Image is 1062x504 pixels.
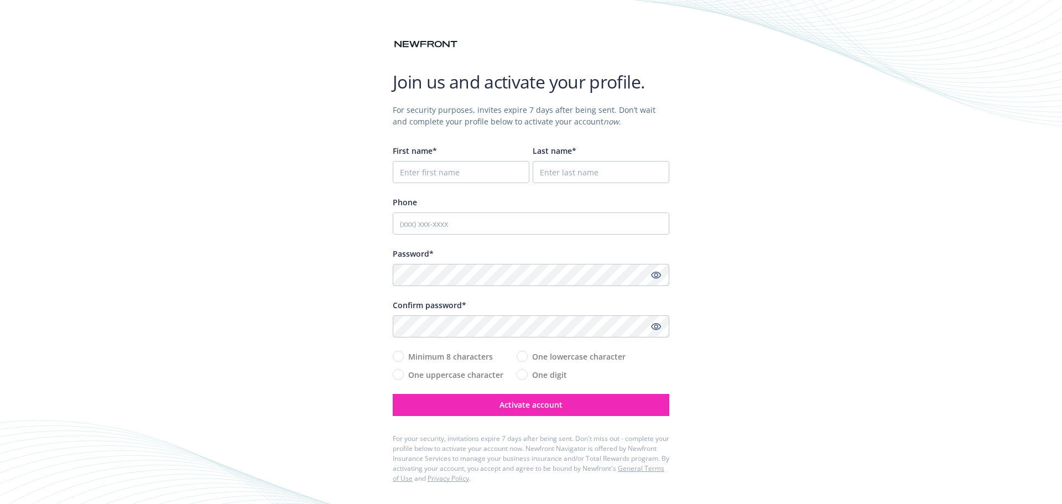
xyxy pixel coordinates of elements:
[393,315,669,337] input: Confirm your unique password...
[408,351,493,362] span: Minimum 8 characters
[393,464,664,483] a: General Terms of Use
[532,369,567,381] span: One digit
[532,351,626,362] span: One lowercase character
[408,369,503,381] span: One uppercase character
[393,248,434,259] span: Password*
[393,38,459,50] img: Newfront logo
[393,104,669,127] div: For security purposes, invites expire 7 days after being sent. Don’t wait and complete your profi...
[428,474,469,483] a: Privacy Policy
[393,300,466,310] span: Confirm password*
[393,264,669,286] input: Enter a unique password...
[649,268,663,282] a: Show password
[393,197,417,207] span: Phone
[393,434,669,484] div: For your security, invitations expire 7 days after being sent. Don ' t miss out - complete your p...
[603,116,619,127] i: now
[533,146,576,156] span: Last name*
[393,71,669,93] h1: Join us and activate your profile.
[393,212,669,235] input: (xxx) xxx-xxxx
[393,146,437,156] span: First name*
[533,161,669,183] input: Enter last name
[499,399,563,410] span: Activate account
[393,394,669,416] button: Activate account
[393,161,529,183] input: Enter first name
[649,320,663,333] a: Show password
